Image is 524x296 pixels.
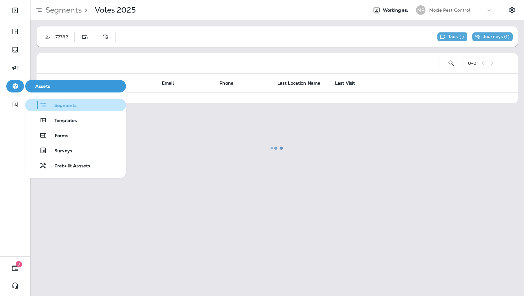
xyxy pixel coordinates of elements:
span: Segments [47,103,77,109]
span: Assets [28,84,123,89]
span: Prebuilt Asssets [47,163,90,169]
button: Prebuilt Asssets [25,159,126,172]
button: Assets [25,80,126,92]
span: 7 [16,261,22,267]
button: Surveys [25,144,126,157]
button: Templates [25,114,126,126]
button: Segments [25,99,126,111]
span: Surveys [47,148,72,154]
button: Forms [25,129,126,142]
button: Expand Sidebar [6,4,24,17]
span: Templates [47,118,77,124]
span: Forms [47,133,68,139]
